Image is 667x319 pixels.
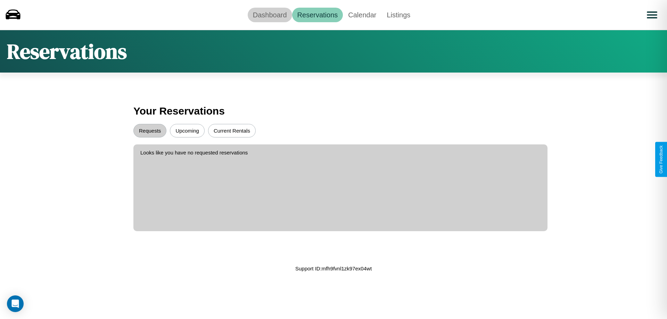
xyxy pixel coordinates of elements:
[208,124,256,137] button: Current Rentals
[292,8,343,22] a: Reservations
[343,8,381,22] a: Calendar
[659,145,664,174] div: Give Feedback
[642,5,662,25] button: Open menu
[7,295,24,312] div: Open Intercom Messenger
[248,8,292,22] a: Dashboard
[133,124,166,137] button: Requests
[170,124,205,137] button: Upcoming
[133,102,534,120] h3: Your Reservations
[7,37,127,66] h1: Reservations
[295,264,372,273] p: Support ID: mfh9fvnl1zk97ex04wt
[140,148,541,157] p: Looks like you have no requested reservations
[381,8,415,22] a: Listings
